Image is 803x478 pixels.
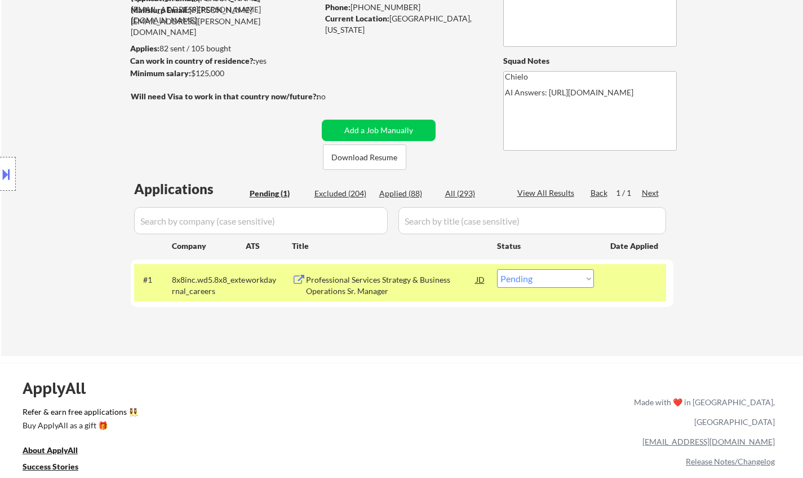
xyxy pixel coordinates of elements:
button: Add a Job Manually [322,120,436,141]
div: Buy ApplyAll as a gift 🎁 [23,422,135,429]
strong: Applies: [130,43,159,53]
div: 8x8inc.wd5.8x8_external_careers [172,274,246,296]
u: Success Stories [23,462,78,471]
div: Squad Notes [503,55,677,67]
div: Professional Services Strategy & Business Operations Sr. Manager [306,274,476,296]
div: yes [130,55,314,67]
div: Status [497,235,594,256]
div: #1 [143,274,163,286]
strong: Phone: [325,2,351,12]
a: Refer & earn free applications 👯‍♀️ [23,408,398,420]
div: Company [172,240,246,252]
div: ApplyAll [23,379,99,398]
div: ATS [246,240,292,252]
div: 82 sent / 105 bought [130,43,318,54]
div: JD [475,269,486,290]
a: [EMAIL_ADDRESS][DOMAIN_NAME] [642,437,775,446]
div: workday [246,274,292,286]
strong: Will need Visa to work in that country now/future?: [131,91,318,101]
strong: Current Location: [325,14,389,23]
div: 1 / 1 [616,187,642,199]
div: All (293) [445,188,502,199]
div: [PERSON_NAME][EMAIL_ADDRESS][PERSON_NAME][DOMAIN_NAME] [131,5,318,38]
a: Success Stories [23,461,94,475]
div: [GEOGRAPHIC_DATA], [US_STATE] [325,13,485,35]
div: Excluded (204) [314,188,371,199]
u: About ApplyAll [23,445,78,455]
div: $125,000 [130,68,318,79]
button: Download Resume [323,144,406,170]
a: Buy ApplyAll as a gift 🎁 [23,420,135,434]
div: no [317,91,349,102]
div: Next [642,187,660,199]
div: Back [591,187,609,199]
div: Applied (88) [379,188,436,199]
strong: Minimum salary: [130,68,191,78]
div: View All Results [517,187,578,199]
input: Search by title (case sensitive) [398,207,666,234]
strong: Mailslurp Email: [131,5,189,15]
input: Search by company (case sensitive) [134,207,388,234]
strong: Can work in country of residence?: [130,56,255,65]
a: Release Notes/Changelog [686,457,775,466]
div: Pending (1) [250,188,306,199]
div: Date Applied [610,240,660,252]
a: About ApplyAll [23,445,94,459]
div: Made with ❤️ in [GEOGRAPHIC_DATA], [GEOGRAPHIC_DATA] [629,392,775,432]
div: Title [292,240,486,252]
div: [PHONE_NUMBER] [325,2,485,13]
